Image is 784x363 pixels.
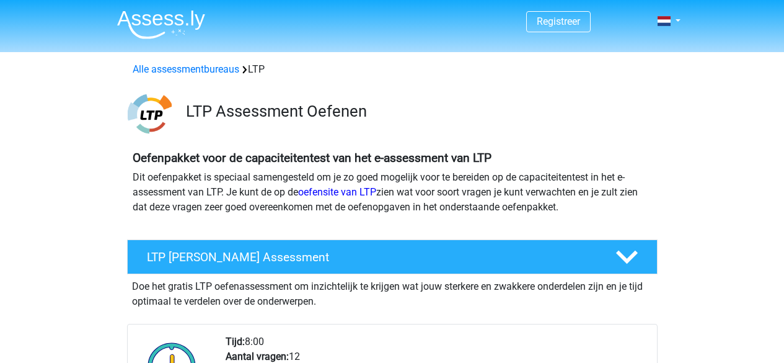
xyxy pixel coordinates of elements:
[128,62,657,77] div: LTP
[537,16,580,27] a: Registreer
[186,102,648,121] h3: LTP Assessment Oefenen
[122,240,663,274] a: LTP [PERSON_NAME] Assessment
[226,351,289,362] b: Aantal vragen:
[117,10,205,39] img: Assessly
[147,250,596,264] h4: LTP [PERSON_NAME] Assessment
[133,170,652,215] p: Dit oefenpakket is speciaal samengesteld om je zo goed mogelijk voor te bereiden op de capaciteit...
[127,274,658,309] div: Doe het gratis LTP oefenassessment om inzichtelijk te krijgen wat jouw sterkere en zwakkere onder...
[128,92,172,136] img: ltp.png
[298,186,376,198] a: oefensite van LTP
[133,151,491,165] b: Oefenpakket voor de capaciteitentest van het e-assessment van LTP
[133,63,239,75] a: Alle assessmentbureaus
[226,336,245,347] b: Tijd:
